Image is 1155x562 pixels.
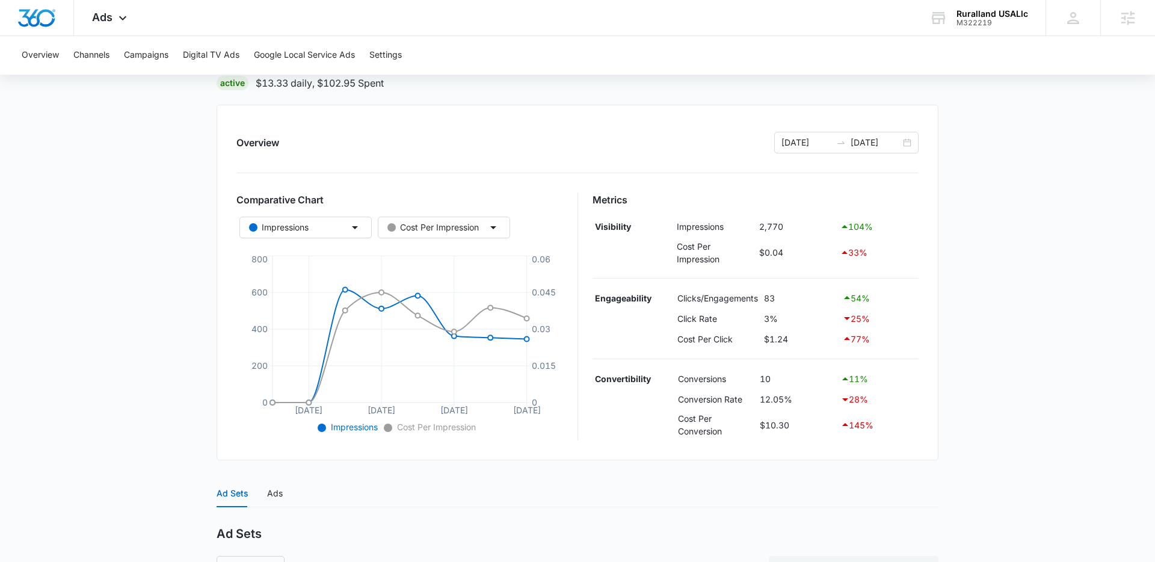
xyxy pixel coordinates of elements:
[675,409,757,440] td: Cost Per Conversion
[368,405,395,415] tspan: [DATE]
[781,136,831,149] input: Start date
[840,372,916,386] div: 11 %
[133,71,203,79] div: Keywords by Traffic
[440,405,468,415] tspan: [DATE]
[851,136,901,149] input: End date
[395,422,476,432] span: Cost Per Impression
[761,308,840,329] td: 3%
[836,138,846,147] span: to
[532,324,550,334] tspan: 0.03
[756,237,837,268] td: $0.04
[840,392,916,407] div: 28 %
[251,254,268,264] tspan: 800
[256,76,384,90] p: $13.33 daily , $102.95 Spent
[378,217,510,238] button: Cost Per Impression
[217,76,248,90] div: Active
[674,308,761,329] td: Click Rate
[267,487,283,500] div: Ads
[757,369,837,389] td: 10
[19,31,29,41] img: website_grey.svg
[217,526,262,542] h2: Ad Sets
[532,397,537,407] tspan: 0
[239,217,372,238] button: Impressions
[840,220,916,234] div: 104 %
[236,135,279,150] h2: Overview
[249,221,309,234] div: Impressions
[92,11,112,23] span: Ads
[675,389,757,410] td: Conversion Rate
[761,288,840,309] td: 83
[32,70,42,79] img: tab_domain_overview_orange.svg
[183,36,239,75] button: Digital TV Ads
[262,397,268,407] tspan: 0
[22,36,59,75] button: Overview
[756,217,837,237] td: 2,770
[532,254,550,264] tspan: 0.06
[842,291,916,305] div: 54 %
[840,245,916,260] div: 33 %
[674,237,756,268] td: Cost Per Impression
[675,369,757,389] td: Conversions
[328,422,378,432] span: Impressions
[73,36,109,75] button: Channels
[513,405,541,415] tspan: [DATE]
[124,36,168,75] button: Campaigns
[532,360,556,371] tspan: 0.015
[31,31,132,41] div: Domain: [DOMAIN_NAME]
[19,19,29,29] img: logo_orange.svg
[956,19,1028,27] div: account id
[595,293,651,303] strong: Engageability
[757,389,837,410] td: 12.05%
[757,409,837,440] td: $10.30
[120,70,129,79] img: tab_keywords_by_traffic_grey.svg
[251,287,268,297] tspan: 600
[761,329,840,349] td: $1.24
[593,193,919,207] h3: Metrics
[217,487,248,500] div: Ad Sets
[295,405,322,415] tspan: [DATE]
[674,329,761,349] td: Cost Per Click
[956,9,1028,19] div: account name
[46,71,108,79] div: Domain Overview
[254,36,355,75] button: Google Local Service Ads
[595,221,631,232] strong: Visibility
[251,360,268,371] tspan: 200
[674,217,756,237] td: Impressions
[369,36,402,75] button: Settings
[595,374,651,384] strong: Convertibility
[836,138,846,147] span: swap-right
[236,193,563,207] h3: Comparative Chart
[842,311,916,326] div: 25 %
[842,332,916,346] div: 77 %
[840,418,916,432] div: 145 %
[674,288,761,309] td: Clicks/Engagements
[532,287,556,297] tspan: 0.045
[387,221,479,234] div: Cost Per Impression
[34,19,59,29] div: v 4.0.25
[251,324,268,334] tspan: 400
